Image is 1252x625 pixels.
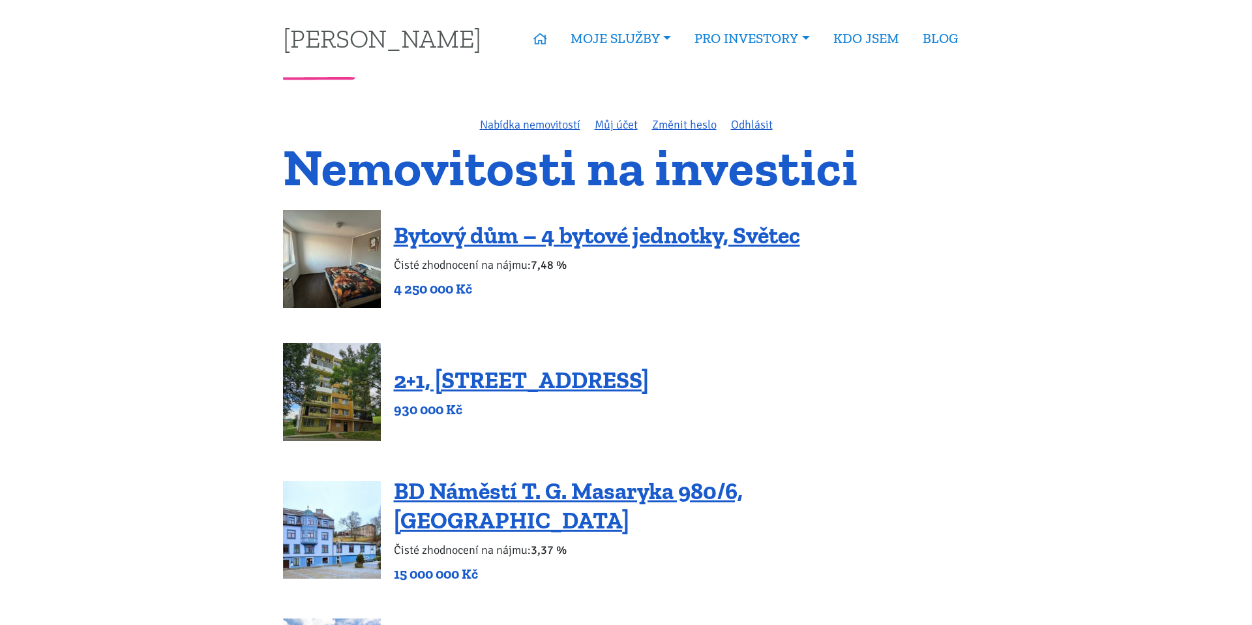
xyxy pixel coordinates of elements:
a: BLOG [911,23,970,53]
p: Čisté zhodnocení na nájmu: [394,541,970,559]
a: 2+1, [STREET_ADDRESS] [394,366,649,394]
h1: Nemovitosti na investici [283,145,970,189]
a: Změnit heslo [652,117,717,132]
p: Čisté zhodnocení na nájmu: [394,256,800,274]
p: 4 250 000 Kč [394,280,800,298]
a: MOJE SLUŽBY [559,23,683,53]
a: PRO INVESTORY [683,23,821,53]
b: 3,37 % [531,543,567,557]
b: 7,48 % [531,258,567,272]
a: Nabídka nemovitostí [480,117,580,132]
a: BD Náměstí T. G. Masaryka 980/6, [GEOGRAPHIC_DATA] [394,477,743,534]
a: KDO JSEM [822,23,911,53]
a: Bytový dům – 4 bytové jednotky, Světec [394,221,800,249]
a: Můj účet [595,117,638,132]
a: Odhlásit [731,117,773,132]
p: 15 000 000 Kč [394,565,970,583]
a: [PERSON_NAME] [283,25,481,51]
p: 930 000 Kč [394,401,649,419]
